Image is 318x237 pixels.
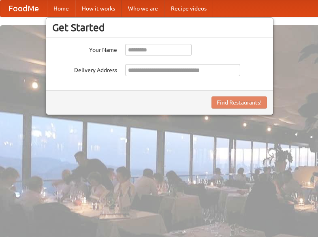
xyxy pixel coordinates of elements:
[52,64,117,74] label: Delivery Address
[0,0,47,17] a: FoodMe
[75,0,122,17] a: How it works
[211,96,267,109] button: Find Restaurants!
[52,44,117,54] label: Your Name
[47,0,75,17] a: Home
[52,21,267,34] h3: Get Started
[122,0,164,17] a: Who we are
[164,0,213,17] a: Recipe videos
